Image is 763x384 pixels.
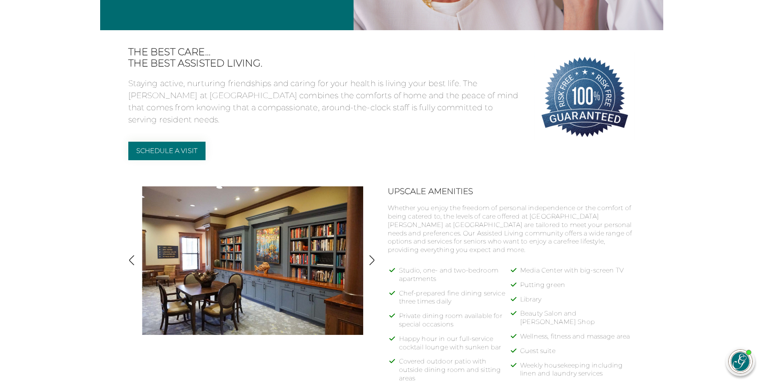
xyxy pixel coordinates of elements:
[126,255,137,266] img: Show previous
[520,295,635,310] li: Library
[520,266,635,281] li: Media Center with big-screen TV
[388,204,635,254] p: Whether you enjoy the freedom of personal independence or the comfort of being catered to, the le...
[399,312,514,335] li: Private dining room available for special occasions
[399,335,514,358] li: Happy hour in our full-service cocktail lounge with sunken bar
[535,46,635,147] img: 100% Risk-Free. Guaranteed.
[128,77,522,126] p: Staying active, nurturing friendships and caring for your health is living your best life. The [P...
[520,281,635,295] li: Putting green
[388,186,635,196] h2: Upscale Amenities
[520,332,635,347] li: Wellness, fitness and massage area
[366,255,377,267] button: Show next
[128,58,522,69] span: The Best Assisted Living.
[126,255,137,267] button: Show previous
[520,310,635,332] li: Beauty Salon and [PERSON_NAME] Shop
[399,289,514,312] li: Chef-prepared fine dining service three times daily
[128,142,206,160] a: Schedule a Visit
[366,255,377,266] img: Show next
[729,350,752,373] img: avatar
[399,266,514,289] li: Studio, one- and two-bedroom apartments
[128,46,522,58] span: The best care…
[520,347,635,361] li: Guest suite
